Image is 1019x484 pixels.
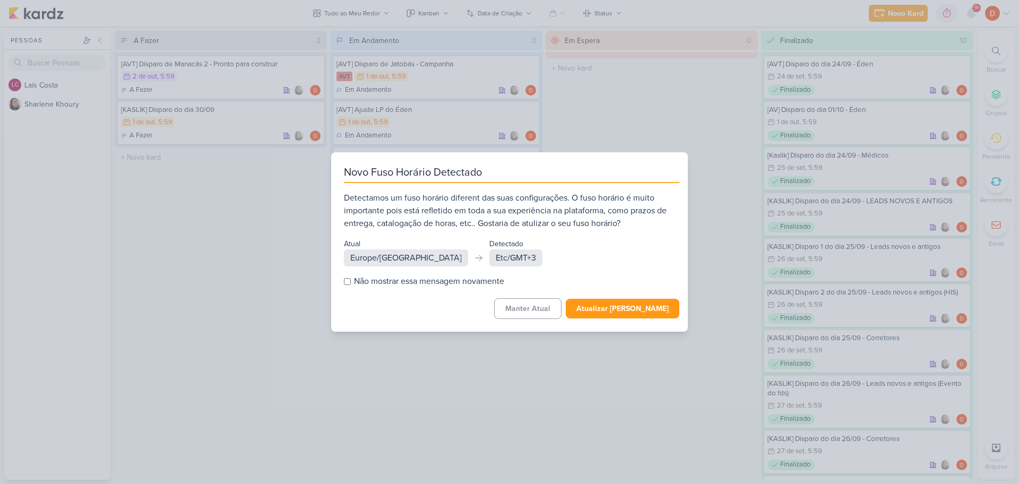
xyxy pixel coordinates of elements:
span: Não mostrar essa mensagem novamente [354,275,504,288]
input: Não mostrar essa mensagem novamente [344,278,351,285]
div: Europe/[GEOGRAPHIC_DATA] [344,249,468,266]
div: Etc/GMT+3 [489,249,542,266]
button: Atualizar [PERSON_NAME] [566,299,679,318]
div: Novo Fuso Horário Detectado [344,165,679,183]
div: Detectado [489,238,542,249]
button: Manter Atual [494,298,562,319]
div: Detectamos um fuso horário diferent das suas configurações. O fuso horário é muito importante poi... [344,192,679,230]
div: Atual [344,238,468,249]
